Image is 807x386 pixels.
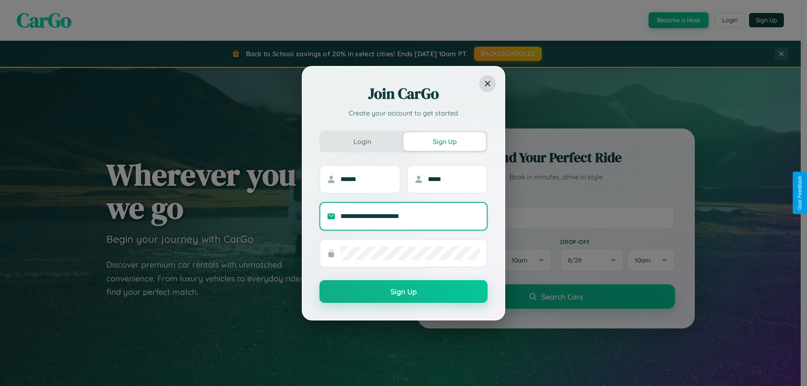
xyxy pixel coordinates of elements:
button: Sign Up [403,132,486,151]
div: Give Feedback [797,176,803,210]
button: Login [321,132,403,151]
button: Sign Up [319,280,488,303]
h2: Join CarGo [319,84,488,104]
p: Create your account to get started [319,108,488,118]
